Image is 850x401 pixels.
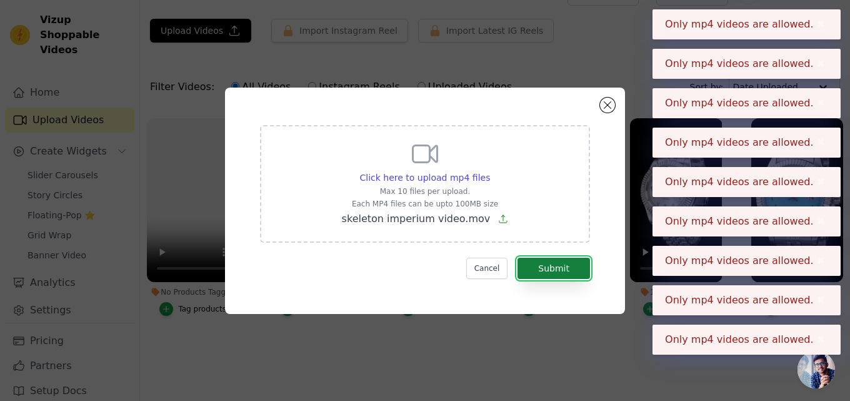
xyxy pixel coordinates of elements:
div: Only mp4 videos are allowed. [652,49,841,79]
div: Only mp4 videos are allowed. [652,325,841,355]
button: Close [814,17,828,32]
button: Close [814,96,828,111]
button: Close [814,175,828,190]
a: Ouvrir le chat [797,351,835,388]
button: Close [814,332,828,347]
div: Only mp4 videos are allowed. [652,206,841,236]
div: Only mp4 videos are allowed. [652,9,841,39]
button: Submit [517,258,590,279]
button: Close modal [600,98,615,113]
button: Close [814,214,828,229]
button: Close [814,253,828,268]
button: Close [814,293,828,308]
p: Each MP4 files can be upto 100MB size [342,199,509,209]
p: Max 10 files per upload. [342,186,509,196]
div: Only mp4 videos are allowed. [652,88,841,118]
div: Only mp4 videos are allowed. [652,128,841,158]
button: Close [814,135,828,150]
div: Only mp4 videos are allowed. [652,285,841,315]
div: Only mp4 videos are allowed. [652,167,841,197]
button: Close [814,56,828,71]
span: Click here to upload mp4 files [360,173,491,183]
span: skeleton imperium video.mov [342,213,491,225]
button: Cancel [466,258,508,279]
div: Only mp4 videos are allowed. [652,246,841,276]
